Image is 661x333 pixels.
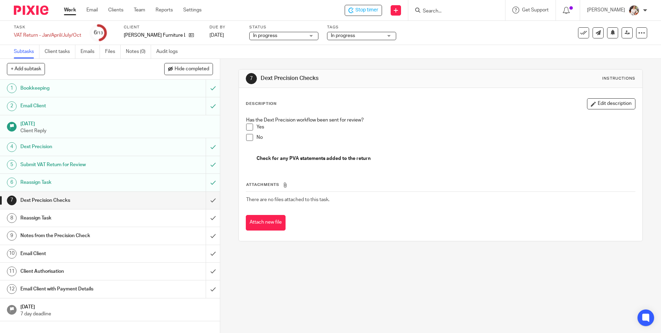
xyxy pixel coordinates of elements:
[20,310,213,317] p: 7 day deadline
[249,25,318,30] label: Status
[7,196,17,205] div: 7
[20,177,139,188] h1: Reassign Task
[7,101,17,111] div: 2
[7,178,17,187] div: 6
[261,75,455,82] h1: Dext Precision Checks
[20,101,139,111] h1: Email Client
[20,302,213,310] h1: [DATE]
[210,25,241,30] label: Due by
[7,83,17,93] div: 1
[20,119,213,127] h1: [DATE]
[124,25,201,30] label: Client
[629,5,640,16] img: Kayleigh%20Henson.jpeg
[246,183,279,187] span: Attachments
[156,45,183,58] a: Audit logs
[257,124,635,130] p: Yes
[20,83,139,93] h1: Bookkeeping
[20,213,139,223] h1: Reassign Task
[345,5,382,16] div: Noble Russell Furniture Ltd. - VAT Return - Jan/April/July/Oct
[331,33,355,38] span: In progress
[14,25,81,30] label: Task
[7,267,17,276] div: 11
[86,7,98,13] a: Email
[105,45,121,58] a: Files
[20,127,213,134] p: Client Reply
[124,32,185,39] p: [PERSON_NAME] Furniture Ltd.
[422,8,484,15] input: Search
[156,7,173,13] a: Reports
[20,195,139,206] h1: Dext Precision Checks
[97,31,103,35] small: /13
[522,8,549,12] span: Get Support
[20,142,139,152] h1: Dext Precision
[81,45,100,58] a: Emails
[7,142,17,152] div: 4
[14,32,81,39] div: VAT Return - Jan/April/July/Oct
[20,266,139,277] h1: Client Authorisation
[355,7,378,14] span: Stop timer
[20,231,139,241] h1: Notes from the Precision Check
[246,73,257,84] div: 7
[7,63,45,75] button: + Add subtask
[7,249,17,259] div: 10
[587,98,635,109] button: Edit description
[246,117,635,124] p: Has the Dext Precision workflow been sent for review?
[253,33,277,38] span: In progress
[7,231,17,241] div: 9
[14,6,48,15] img: Pixie
[246,101,277,107] p: Description
[327,25,396,30] label: Tags
[257,156,371,161] strong: Check for any PVA statements added to the return
[7,284,17,294] div: 12
[20,284,139,294] h1: Email Client with Payment Details
[45,45,75,58] a: Client tasks
[64,7,76,13] a: Work
[14,45,39,58] a: Subtasks
[20,160,139,170] h1: Submit VAT Return for Review
[246,197,329,202] span: There are no files attached to this task.
[246,215,286,231] button: Attach new file
[7,160,17,170] div: 5
[20,249,139,259] h1: Email Client
[183,7,202,13] a: Settings
[94,29,103,37] div: 6
[602,76,635,81] div: Instructions
[587,7,625,13] p: [PERSON_NAME]
[134,7,145,13] a: Team
[126,45,151,58] a: Notes (0)
[257,134,635,141] p: No
[108,7,123,13] a: Clients
[175,66,209,72] span: Hide completed
[7,213,17,223] div: 8
[210,33,224,38] span: [DATE]
[164,63,213,75] button: Hide completed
